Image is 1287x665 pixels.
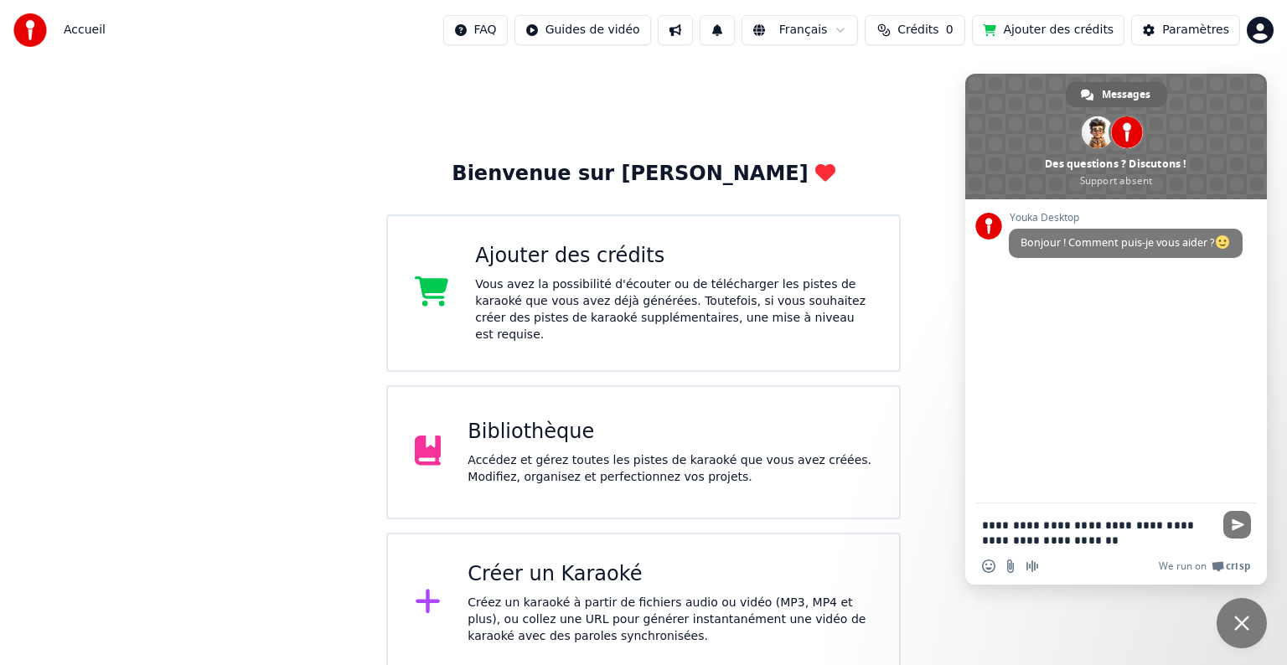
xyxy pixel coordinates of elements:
button: Guides de vidéo [514,15,651,45]
span: Insérer un emoji [982,559,995,573]
div: Bibliothèque [468,419,872,446]
span: Envoyer [1223,511,1251,539]
nav: breadcrumb [64,22,106,39]
span: Youka Desktop [1009,212,1243,224]
span: Bonjour ! Comment puis-je vous aider ? [1021,235,1231,250]
span: 0 [946,22,954,39]
div: Accédez et gérez toutes les pistes de karaoké que vous avez créées. Modifiez, organisez et perfec... [468,452,872,486]
span: Crédits [897,22,938,39]
div: Ajouter des crédits [475,243,872,270]
img: youka [13,13,47,47]
div: Bienvenue sur [PERSON_NAME] [452,161,835,188]
button: Ajouter des crédits [972,15,1124,45]
div: Créez un karaoké à partir de fichiers audio ou vidéo (MP3, MP4 et plus), ou collez une URL pour g... [468,595,872,645]
span: Crisp [1226,559,1250,573]
span: Accueil [64,22,106,39]
div: Créer un Karaoké [468,561,872,588]
button: Paramètres [1131,15,1240,45]
textarea: Entrez votre message... [982,518,1213,548]
span: Message audio [1026,559,1039,573]
span: Messages [1102,82,1150,107]
span: We run on [1159,559,1207,573]
span: Envoyer un fichier [1004,559,1017,573]
button: Crédits0 [865,15,965,45]
div: Vous avez la possibilité d'écouter ou de télécharger les pistes de karaoké que vous avez déjà gén... [475,276,872,343]
div: Messages [1066,82,1167,107]
div: Paramètres [1162,22,1229,39]
a: We run onCrisp [1159,559,1250,573]
button: FAQ [443,15,508,45]
div: Fermer le chat [1217,598,1267,648]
